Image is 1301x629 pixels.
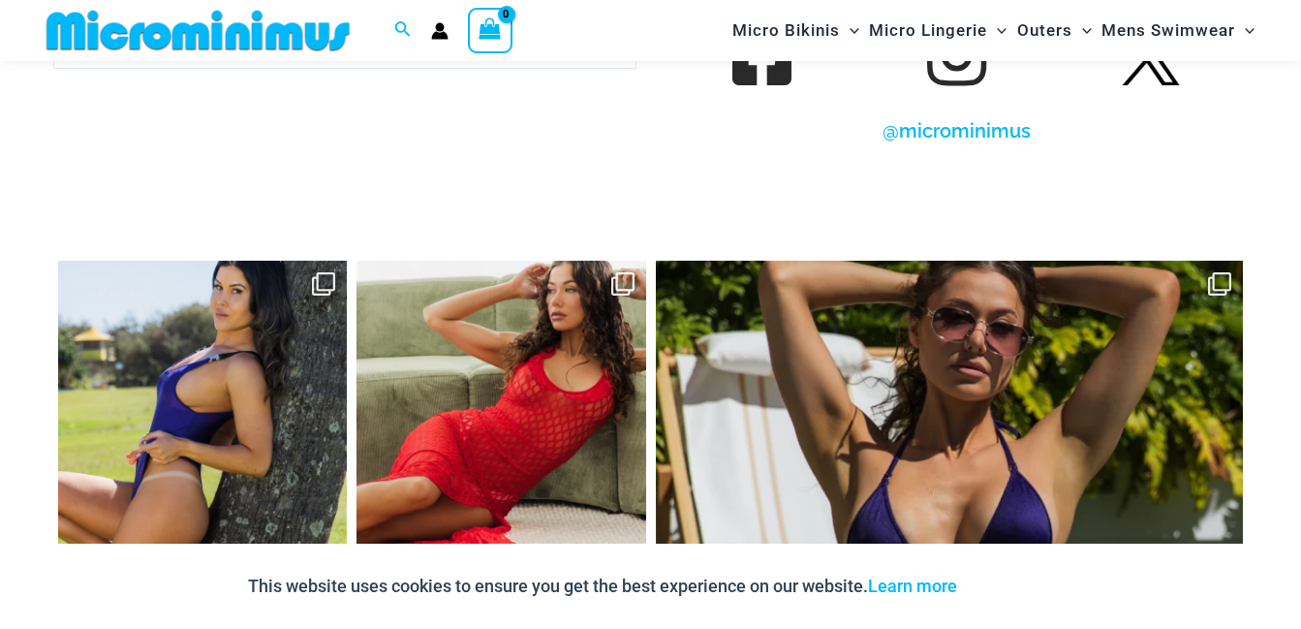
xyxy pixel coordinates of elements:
[732,6,840,55] span: Micro Bikinis
[53,79,636,162] button: Sign me up!
[972,563,1054,610] button: Accept
[394,18,412,43] a: Search icon link
[468,8,512,52] a: View Shopping Cart, empty
[987,6,1007,55] span: Menu Toggle
[728,6,864,55] a: Micro BikinisMenu ToggleMenu Toggle
[1235,6,1255,55] span: Menu Toggle
[1012,6,1097,55] a: OutersMenu ToggleMenu Toggle
[1072,6,1092,55] span: Menu Toggle
[869,6,987,55] span: Micro Lingerie
[1097,6,1259,55] a: Mens SwimwearMenu ToggleMenu Toggle
[39,9,357,52] img: MM SHOP LOGO FLAT
[840,6,859,55] span: Menu Toggle
[1101,6,1235,55] span: Mens Swimwear
[868,576,957,596] a: Learn more
[864,6,1011,55] a: Micro LingerieMenu ToggleMenu Toggle
[883,119,1031,142] a: @microminimus
[431,22,449,40] a: Account icon link
[725,3,1262,58] nav: Site Navigation
[248,572,957,601] p: This website uses cookies to ensure you get the best experience on our website.
[1017,6,1072,55] span: Outers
